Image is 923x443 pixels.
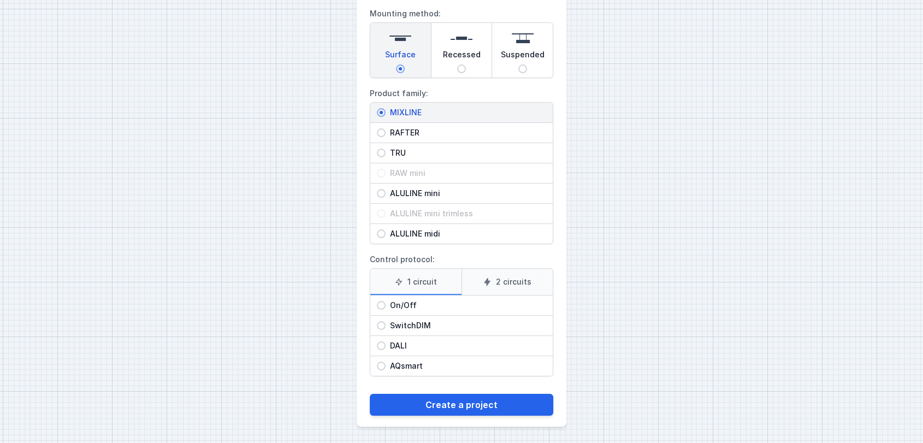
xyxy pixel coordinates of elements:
span: ALULINE midi [386,228,546,239]
input: Recessed [457,64,466,73]
span: DALI [386,340,546,351]
label: 2 circuits [461,269,553,295]
input: On/Off [377,301,386,310]
input: TRU [377,149,386,157]
label: Product family: [370,85,553,244]
span: Suspended [501,49,545,64]
input: ALULINE midi [377,229,386,238]
input: ALULINE mini [377,189,386,198]
span: SwitchDIM [386,320,546,331]
span: On/Off [386,300,546,311]
img: recessed.svg [451,27,472,49]
input: SwitchDIM [377,321,386,330]
span: TRU [386,147,546,158]
label: Control protocol: [370,251,553,376]
input: DALI [377,341,386,350]
label: 1 circuit [370,269,461,295]
input: MIXLINE [377,108,386,117]
span: MIXLINE [386,107,546,118]
label: Mounting method: [370,5,553,78]
span: RAFTER [386,127,546,138]
img: suspended.svg [512,27,534,49]
button: Create a project [370,394,553,416]
span: Recessed [443,49,481,64]
input: Suspended [518,64,527,73]
input: AQsmart [377,362,386,370]
span: AQsmart [386,361,546,371]
span: ALULINE mini [386,188,546,199]
input: RAFTER [377,128,386,137]
span: Surface [385,49,416,64]
input: Surface [396,64,405,73]
img: surface.svg [389,27,411,49]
